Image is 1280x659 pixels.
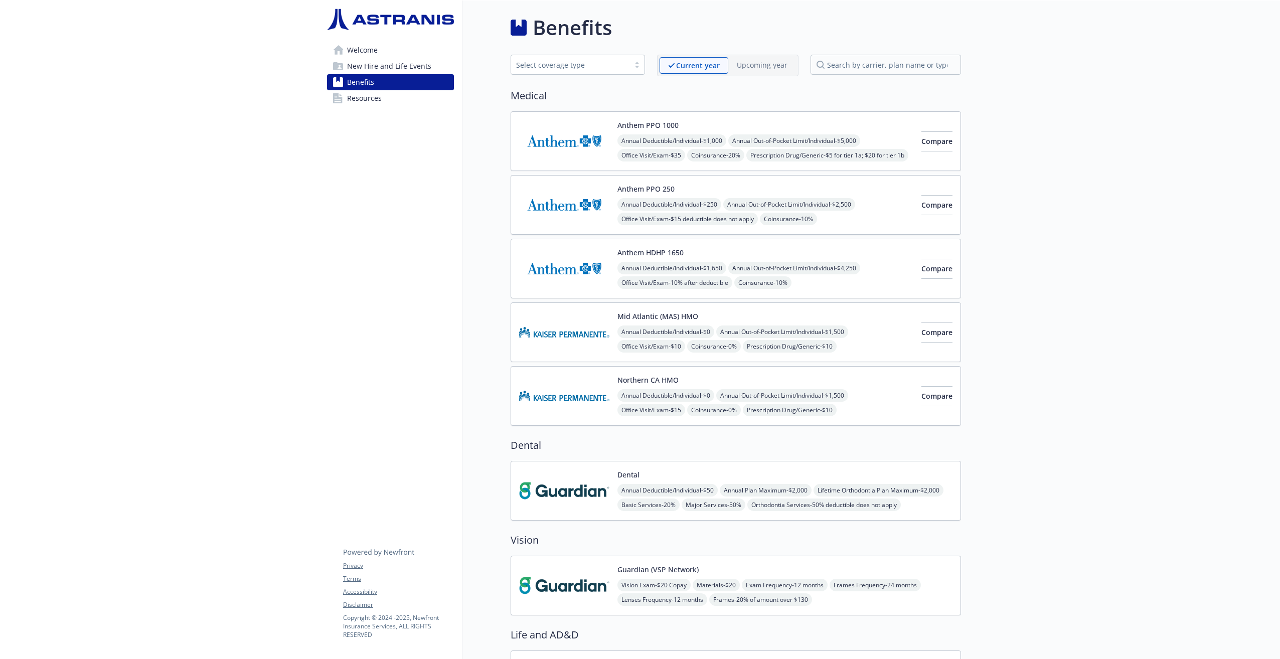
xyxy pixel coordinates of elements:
button: Guardian (VSP Network) [617,564,699,575]
span: Compare [921,136,952,146]
span: Annual Deductible/Individual - $250 [617,198,721,211]
span: Coinsurance - 0% [687,404,741,416]
a: Benefits [327,74,454,90]
span: Compare [921,264,952,273]
span: Annual Deductible/Individual - $0 [617,389,714,402]
h2: Vision [511,533,961,548]
span: Resources [347,90,382,106]
a: Accessibility [343,587,453,596]
span: Office Visit/Exam - $10 [617,340,685,353]
span: Benefits [347,74,374,90]
span: Office Visit/Exam - 10% after deductible [617,276,732,289]
img: Kaiser Permanente Insurance Company carrier logo [519,375,609,417]
span: Annual Out-of-Pocket Limit/Individual - $1,500 [716,325,848,338]
button: Anthem PPO 250 [617,184,675,194]
p: Copyright © 2024 - 2025 , Newfront Insurance Services, ALL RIGHTS RESERVED [343,613,453,639]
button: Northern CA HMO [617,375,679,385]
a: Welcome [327,42,454,58]
span: Coinsurance - 10% [734,276,791,289]
span: Lifetime Orthodontia Plan Maximum - $2,000 [814,484,943,497]
button: Dental [617,469,639,480]
span: Materials - $20 [693,579,740,591]
img: Kaiser Permanente Insurance Company carrier logo [519,311,609,354]
span: Annual Out-of-Pocket Limit/Individual - $4,250 [728,262,860,274]
span: New Hire and Life Events [347,58,431,74]
img: Anthem Blue Cross carrier logo [519,247,609,290]
span: Compare [921,327,952,337]
span: Coinsurance - 10% [760,213,817,225]
p: Current year [676,60,720,71]
span: Annual Plan Maximum - $2,000 [720,484,812,497]
img: Anthem Blue Cross carrier logo [519,184,609,226]
span: Office Visit/Exam - $15 [617,404,685,416]
span: Prescription Drug/Generic - $10 [743,340,837,353]
span: Exam Frequency - 12 months [742,579,828,591]
p: Upcoming year [737,60,787,70]
span: Compare [921,391,952,401]
input: search by carrier, plan name or type [811,55,961,75]
button: Anthem PPO 1000 [617,120,679,130]
span: Office Visit/Exam - $35 [617,149,685,161]
span: Compare [921,200,952,210]
span: Annual Out-of-Pocket Limit/Individual - $5,000 [728,134,860,147]
a: Terms [343,574,453,583]
a: Privacy [343,561,453,570]
span: Coinsurance - 20% [687,149,744,161]
span: Vision Exam - $20 Copay [617,579,691,591]
span: Upcoming year [728,57,796,74]
span: Annual Out-of-Pocket Limit/Individual - $1,500 [716,389,848,402]
span: Welcome [347,42,378,58]
span: Major Services - 50% [682,499,745,511]
img: Guardian carrier logo [519,564,609,607]
span: Lenses Frequency - 12 months [617,593,707,606]
span: Coinsurance - 0% [687,340,741,353]
span: Frames Frequency - 24 months [830,579,921,591]
h2: Dental [511,438,961,453]
button: Compare [921,195,952,215]
h2: Life and AD&D [511,627,961,642]
span: Prescription Drug/Generic - $5 for tier 1a; $20 for tier 1b [746,149,908,161]
span: Annual Deductible/Individual - $1,000 [617,134,726,147]
span: Basic Services - 20% [617,499,680,511]
span: Prescription Drug/Generic - $10 [743,404,837,416]
a: New Hire and Life Events [327,58,454,74]
div: Select coverage type [516,60,624,70]
span: Annual Out-of-Pocket Limit/Individual - $2,500 [723,198,855,211]
h1: Benefits [533,13,612,43]
a: Disclaimer [343,600,453,609]
button: Compare [921,259,952,279]
a: Resources [327,90,454,106]
img: Guardian carrier logo [519,469,609,512]
img: Anthem Blue Cross carrier logo [519,120,609,162]
span: Frames - 20% of amount over $130 [709,593,812,606]
span: Annual Deductible/Individual - $1,650 [617,262,726,274]
button: Compare [921,386,952,406]
span: Orthodontia Services - 50% deductible does not apply [747,499,901,511]
button: Compare [921,131,952,151]
h2: Medical [511,88,961,103]
button: Compare [921,322,952,343]
button: Mid Atlantic (MAS) HMO [617,311,698,321]
span: Office Visit/Exam - $15 deductible does not apply [617,213,758,225]
span: Annual Deductible/Individual - $0 [617,325,714,338]
button: Anthem HDHP 1650 [617,247,684,258]
span: Annual Deductible/Individual - $50 [617,484,718,497]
